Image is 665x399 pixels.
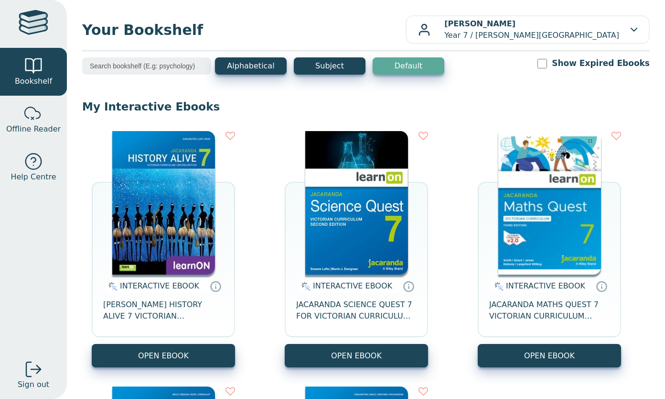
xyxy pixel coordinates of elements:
[406,15,650,44] button: [PERSON_NAME]Year 7 / [PERSON_NAME][GEOGRAPHIC_DATA]
[15,76,52,87] span: Bookshelf
[106,281,118,292] img: interactive.svg
[6,123,61,135] span: Offline Reader
[285,344,428,367] button: OPEN EBOOK
[403,280,414,292] a: Interactive eBooks are accessed online via the publisher’s portal. They contain interactive resou...
[444,18,619,41] p: Year 7 / [PERSON_NAME][GEOGRAPHIC_DATA]
[82,57,211,75] input: Search bookshelf (E.g: psychology)
[103,299,224,322] span: [PERSON_NAME] HISTORY ALIVE 7 VICTORIAN CURRICULUM LEARNON EBOOK 2E
[498,131,601,275] img: b87b3e28-4171-4aeb-a345-7fa4fe4e6e25.jpg
[92,344,235,367] button: OPEN EBOOK
[11,171,56,183] span: Help Centre
[478,344,621,367] button: OPEN EBOOK
[82,100,650,114] p: My Interactive Ebooks
[120,281,199,290] span: INTERACTIVE EBOOK
[596,280,607,292] a: Interactive eBooks are accessed online via the publisher’s portal. They contain interactive resou...
[492,281,504,292] img: interactive.svg
[18,379,49,390] span: Sign out
[444,19,515,28] b: [PERSON_NAME]
[294,57,365,75] button: Subject
[373,57,444,75] button: Default
[112,131,215,275] img: d4781fba-7f91-e911-a97e-0272d098c78b.jpg
[296,299,417,322] span: JACARANDA SCIENCE QUEST 7 FOR VICTORIAN CURRICULUM LEARNON 2E EBOOK
[313,281,392,290] span: INTERACTIVE EBOOK
[552,57,650,69] label: Show Expired Ebooks
[299,281,311,292] img: interactive.svg
[305,131,408,275] img: 329c5ec2-5188-ea11-a992-0272d098c78b.jpg
[210,280,221,292] a: Interactive eBooks are accessed online via the publisher’s portal. They contain interactive resou...
[82,19,406,41] span: Your Bookshelf
[215,57,287,75] button: Alphabetical
[506,281,585,290] span: INTERACTIVE EBOOK
[489,299,610,322] span: JACARANDA MATHS QUEST 7 VICTORIAN CURRICULUM LEARNON EBOOK 3E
